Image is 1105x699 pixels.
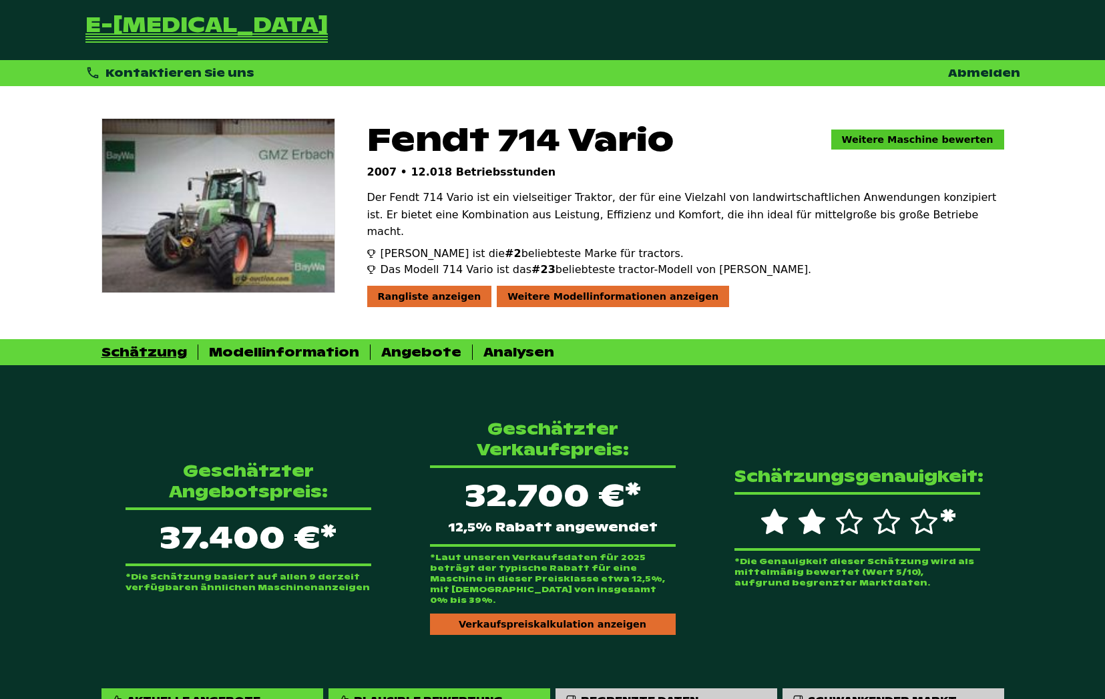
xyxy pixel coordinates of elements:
[85,65,255,81] div: Kontaktieren Sie uns
[105,66,254,80] span: Kontaktieren Sie uns
[126,461,371,502] p: Geschätzter Angebotspreis:
[734,556,980,588] p: *Die Genauigkeit dieser Schätzung wird als mittelmäßig bewertet (Wert 5/10), aufgrund begrenzter ...
[497,286,729,307] div: Weitere Modellinformationen anzeigen
[483,344,554,360] div: Analysen
[381,344,461,360] div: Angebote
[381,262,812,278] span: Das Modell 714 Vario ist das beliebteste tractor-Modell von [PERSON_NAME].
[101,344,187,360] div: Schätzung
[367,286,492,307] div: Rangliste anzeigen
[126,507,371,566] p: 37.400 €*
[430,552,676,606] p: *Laut unseren Verkaufsdaten für 2025 beträgt der typische Rabatt für eine Maschine in dieser Prei...
[531,263,556,276] span: #23
[505,247,521,260] span: #2
[734,466,980,487] p: Schätzungsgenauigkeit:
[430,465,676,547] div: 32.700 €*
[367,166,1004,178] p: 2007 • 12.018 Betriebsstunden
[831,130,1004,150] a: Weitere Maschine bewerten
[102,119,335,292] img: Fendt 714 Vario
[209,344,359,360] div: Modellinformation
[126,571,371,593] p: *Die Schätzung basiert auf allen 9 derzeit verfügbaren ähnlichen Maschinenanzeigen
[948,66,1020,80] a: Abmelden
[367,118,674,160] span: Fendt 714 Vario
[381,246,684,262] span: [PERSON_NAME] ist die beliebteste Marke für tractors.
[448,521,658,533] span: 12,5% Rabatt angewendet
[430,419,676,460] p: Geschätzter Verkaufspreis:
[85,16,328,44] a: Zurück zur Startseite
[367,189,1004,240] p: Der Fendt 714 Vario ist ein vielseitiger Traktor, der für eine Vielzahl von landwirtschaftlichen ...
[430,614,676,635] div: Verkaufspreiskalkulation anzeigen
